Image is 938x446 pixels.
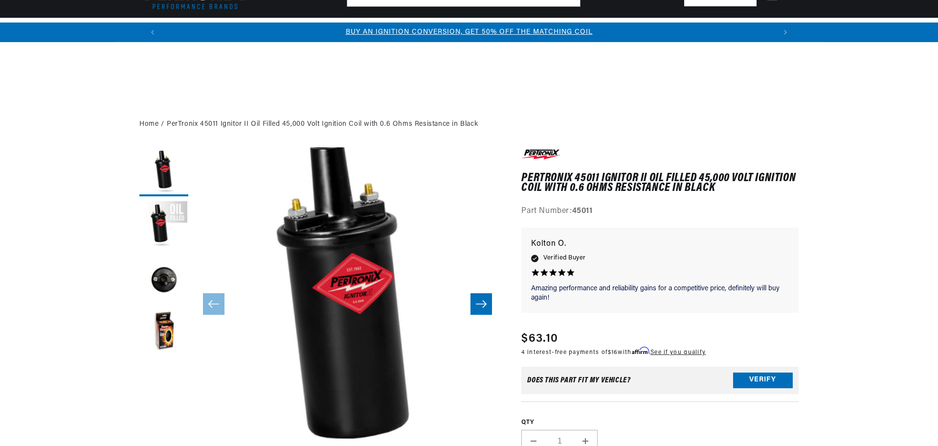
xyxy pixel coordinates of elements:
[733,373,793,388] button: Verify
[139,18,218,41] summary: Ignition Conversions
[620,18,670,41] summary: Motorcycle
[139,119,158,130] a: Home
[521,419,799,427] label: QTY
[531,284,789,303] p: Amazing performance and reliability gains for a competitive price, definitely will buy again!
[776,23,795,42] button: Translation missing: en.sections.announcements.next_announcement
[543,253,585,263] span: Verified Buyer
[346,28,593,36] a: BUY AN IGNITION CONVERSION, GET 50% OFF THE MATCHING COIL
[470,293,492,315] button: Slide right
[139,147,188,196] button: Load image 1 in gallery view
[521,330,558,348] span: $63.10
[218,18,299,41] summary: Coils & Distributors
[299,18,424,41] summary: Headers, Exhausts & Components
[424,18,479,41] summary: Engine Swaps
[143,23,162,42] button: Translation missing: en.sections.announcements.previous_announcement
[521,173,799,193] h1: PerTronix 45011 Ignitor II Oil Filled 45,000 Volt Ignition Coil with 0.6 Ohms Resistance in Black
[608,350,618,355] span: $16
[527,376,630,384] div: Does This part fit My vehicle?
[521,205,799,218] div: Part Number:
[531,237,789,251] p: Kolton O.
[650,350,706,355] a: See if you qualify - Learn more about Affirm Financing (opens in modal)
[572,207,593,215] strong: 45011
[139,309,188,358] button: Load image 4 in gallery view
[521,348,706,357] p: 4 interest-free payments of with .
[632,347,649,354] span: Affirm
[479,18,551,41] summary: Battery Products
[167,119,478,130] a: PerTronix 45011 Ignitor II Oil Filled 45,000 Volt Ignition Coil with 0.6 Ohms Resistance in Black
[139,255,188,304] button: Load image 3 in gallery view
[162,27,776,38] div: 1 of 3
[162,27,776,38] div: Announcement
[139,119,799,130] nav: breadcrumbs
[551,18,620,41] summary: Spark Plug Wires
[115,23,823,42] slideshow-component: Translation missing: en.sections.announcements.announcement_bar
[203,293,224,315] button: Slide left
[739,18,799,42] summary: Product Support
[139,201,188,250] button: Load image 2 in gallery view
